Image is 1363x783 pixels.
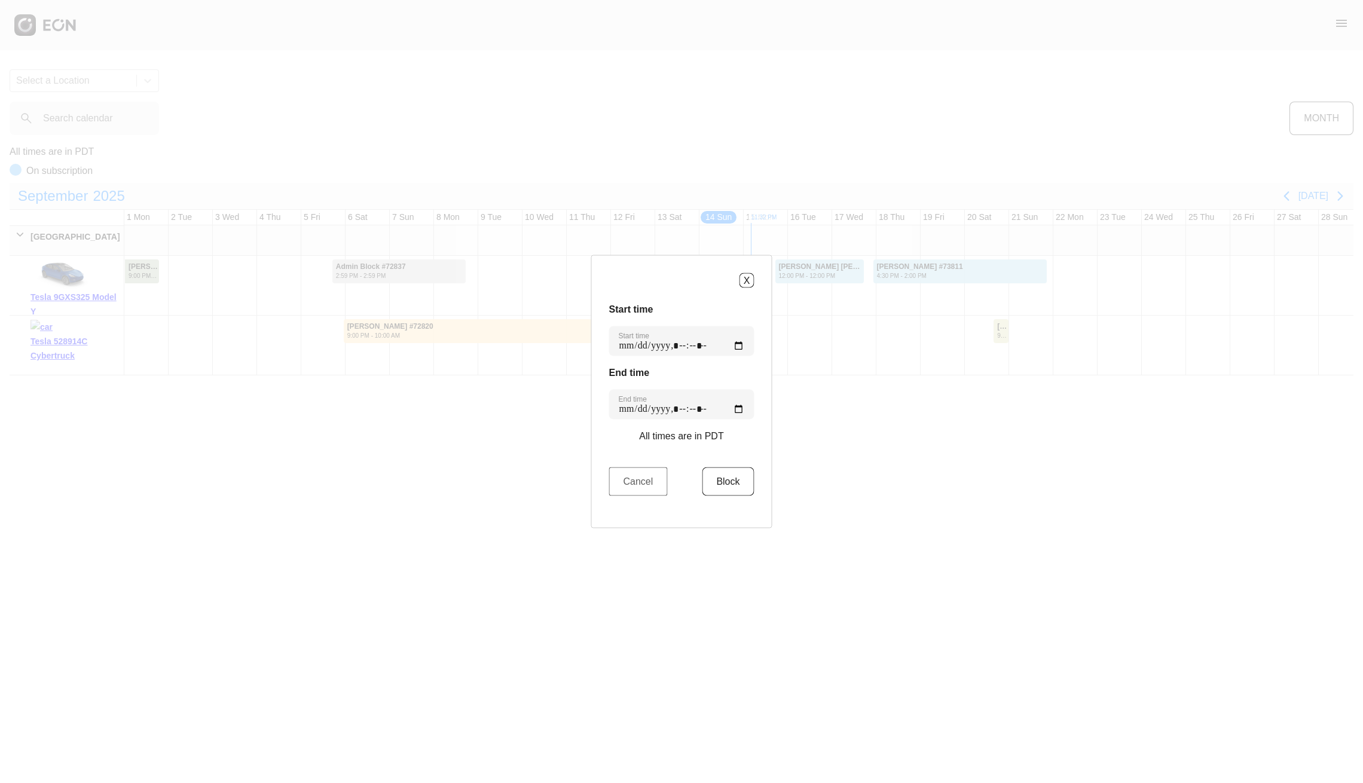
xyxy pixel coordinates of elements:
button: Cancel [609,467,668,496]
button: X [739,273,754,288]
button: Block [702,467,754,496]
label: End time [619,394,647,404]
h3: Start time [609,302,754,317]
p: All times are in PDT [639,429,723,444]
h3: End time [609,366,754,380]
label: Start time [619,331,649,341]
